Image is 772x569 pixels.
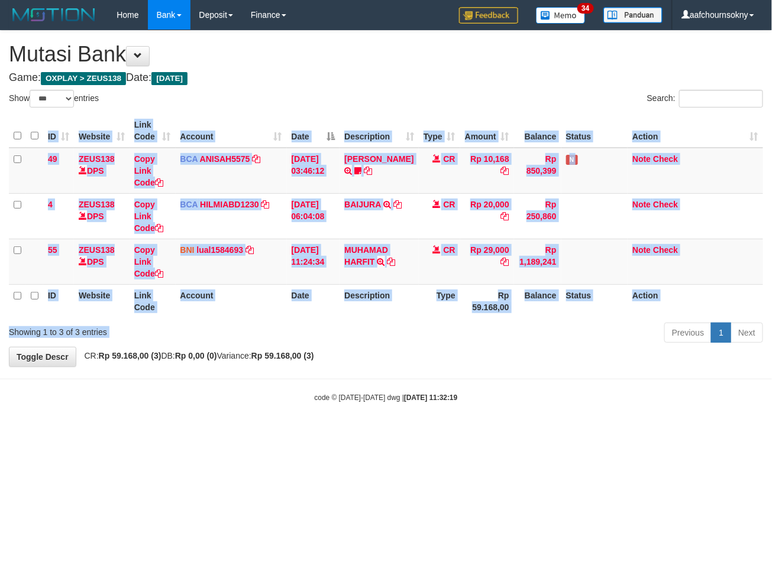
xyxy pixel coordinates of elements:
[41,72,126,85] span: OXPLAY > ZEUS138
[261,200,270,209] a: Copy HILMIABD1230 to clipboard
[48,154,57,164] span: 49
[679,90,763,108] input: Search:
[30,90,74,108] select: Showentries
[74,193,130,239] td: DPS
[444,154,456,164] span: CR
[566,155,578,165] span: Has Note
[647,90,763,108] label: Search:
[444,200,456,209] span: CR
[344,154,414,164] a: [PERSON_NAME]
[9,90,99,108] label: Show entries
[287,239,340,284] td: [DATE] 11:24:34
[130,284,176,318] th: Link Code
[252,154,260,164] a: Copy ANISAH5575 to clipboard
[79,200,115,209] a: ZEUS138
[340,284,418,318] th: Description
[287,148,340,194] td: [DATE] 03:46:12
[632,154,651,164] a: Note
[43,284,74,318] th: ID
[514,114,561,148] th: Balance
[246,245,254,255] a: Copy lual1584693 to clipboard
[175,351,217,360] strong: Rp 0,00 (0)
[731,323,763,343] a: Next
[664,323,712,343] a: Previous
[653,154,678,164] a: Check
[176,114,287,148] th: Account: activate to sort column ascending
[536,7,586,24] img: Button%20Memo.svg
[287,284,340,318] th: Date
[603,7,663,23] img: panduan.png
[151,72,188,85] span: [DATE]
[460,148,514,194] td: Rp 10,168
[514,148,561,194] td: Rp 850,399
[134,245,163,278] a: Copy Link Code
[514,193,561,239] td: Rp 250,860
[387,257,395,266] a: Copy MUHAMAD HARFIT to clipboard
[344,200,381,209] a: BAIJURA
[561,284,628,318] th: Status
[74,148,130,194] td: DPS
[460,284,514,318] th: Rp 59.168,00
[74,284,130,318] th: Website
[632,245,651,255] a: Note
[577,3,593,14] span: 34
[200,200,259,209] a: HILMIABD1230
[197,245,244,255] a: lual1584693
[460,193,514,239] td: Rp 20,000
[9,43,763,66] h1: Mutasi Bank
[9,347,76,367] a: Toggle Descr
[74,114,130,148] th: Website: activate to sort column ascending
[460,239,514,284] td: Rp 29,000
[501,257,509,266] a: Copy Rp 29,000 to clipboard
[180,245,195,255] span: BNI
[9,72,763,84] h4: Game: Date:
[134,154,163,187] a: Copy Link Code
[628,284,763,318] th: Action
[444,245,456,255] span: CR
[419,284,460,318] th: Type
[287,114,340,148] th: Date: activate to sort column descending
[287,193,340,239] td: [DATE] 06:04:08
[130,114,176,148] th: Link Code: activate to sort column ascending
[9,321,313,338] div: Showing 1 to 3 of 3 entries
[180,200,198,209] span: BCA
[43,114,74,148] th: ID: activate to sort column ascending
[315,394,458,402] small: code © [DATE]-[DATE] dwg |
[200,154,250,164] a: ANISAH5575
[99,351,161,360] strong: Rp 59.168,00 (3)
[79,154,115,164] a: ZEUS138
[419,114,460,148] th: Type: activate to sort column ascending
[340,114,418,148] th: Description: activate to sort column ascending
[74,239,130,284] td: DPS
[404,394,457,402] strong: [DATE] 11:32:19
[459,7,518,24] img: Feedback.jpg
[364,166,372,175] a: Copy INA PAUJANAH to clipboard
[134,200,163,233] a: Copy Link Code
[79,351,314,360] span: CR: DB: Variance:
[9,6,99,24] img: MOTION_logo.png
[501,212,509,221] a: Copy Rp 20,000 to clipboard
[48,245,57,255] span: 55
[514,284,561,318] th: Balance
[48,200,53,209] span: 4
[501,166,509,175] a: Copy Rp 10,168 to clipboard
[393,200,402,209] a: Copy BAIJURA to clipboard
[514,239,561,284] td: Rp 1,189,241
[653,245,678,255] a: Check
[561,114,628,148] th: Status
[632,200,651,209] a: Note
[180,154,198,164] span: BCA
[251,351,314,360] strong: Rp 59.168,00 (3)
[628,114,763,148] th: Action: activate to sort column ascending
[176,284,287,318] th: Account
[460,114,514,148] th: Amount: activate to sort column ascending
[711,323,731,343] a: 1
[344,245,388,266] a: MUHAMAD HARFIT
[79,245,115,255] a: ZEUS138
[653,200,678,209] a: Check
